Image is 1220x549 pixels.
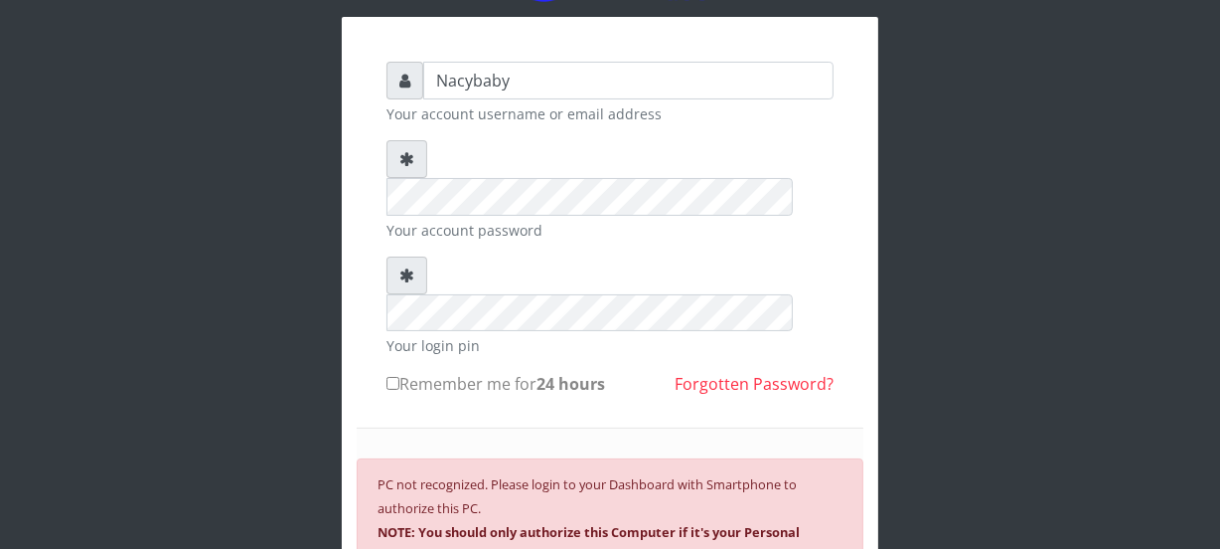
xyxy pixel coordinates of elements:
input: Username or email address [423,62,834,99]
small: Your account username or email address [386,103,834,124]
a: Forgotten Password? [675,373,834,395]
small: Your account password [386,220,834,241]
label: Remember me for [386,372,605,396]
b: 24 hours [536,373,605,395]
input: Remember me for24 hours [386,377,399,390]
small: Your login pin [386,335,834,356]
